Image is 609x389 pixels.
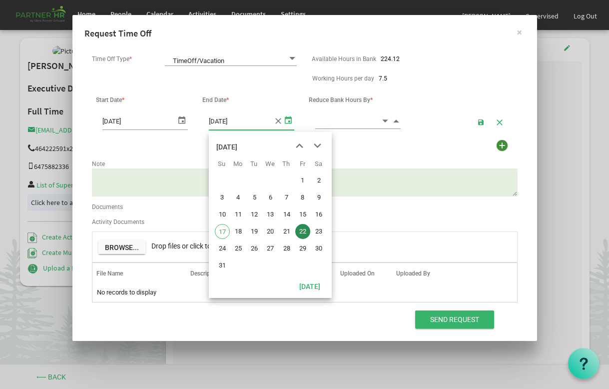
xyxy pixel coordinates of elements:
span: Wednesday, August 13, 2025 [263,207,278,222]
span: Friday, August 15, 2025 [295,207,310,222]
span: Thursday, August 28, 2025 [279,241,294,256]
span: Friday, August 1, 2025 [295,173,310,188]
span: Thursday, August 7, 2025 [279,190,294,205]
th: Mo [230,157,246,172]
span: 7.5 [379,75,387,82]
button: Cancel [492,114,507,128]
span: Uploaded On [340,270,375,277]
span: Reduce Bank Hours By [309,96,373,103]
span: Friday, August 29, 2025 [295,241,310,256]
span: Saturday, August 23, 2025 [311,224,326,239]
span: Tuesday, August 19, 2025 [247,224,262,239]
div: title [216,137,237,157]
span: End Date [202,96,229,103]
th: We [262,157,278,172]
span: Drop files or click to upload (max size: 2MB) [151,242,285,250]
span: Thursday, August 14, 2025 [279,207,294,222]
span: select [282,112,294,127]
input: Send Request [415,310,494,328]
button: Save [474,114,489,128]
span: Monday, August 4, 2025 [231,190,246,205]
label: Available Hours in Bank [312,56,376,62]
span: Wednesday, August 6, 2025 [263,190,278,205]
span: Saturday, August 16, 2025 [311,207,326,222]
span: Saturday, August 2, 2025 [311,173,326,188]
span: Tuesday, August 12, 2025 [247,207,262,222]
span: Wednesday, August 27, 2025 [263,241,278,256]
span: Sunday, August 3, 2025 [215,190,230,205]
th: Fr [294,157,310,172]
span: Tuesday, August 5, 2025 [247,190,262,205]
span: Increment value [392,115,401,126]
span: Decrement value [381,115,390,126]
span: Saturday, August 9, 2025 [311,190,326,205]
button: previous month [291,137,309,155]
span: Sunday, August 17, 2025 [215,224,230,239]
button: Today [293,279,327,293]
span: Wednesday, August 20, 2025 [263,224,278,239]
th: Sa [310,157,326,172]
span: close [273,112,282,129]
span: Friday, August 8, 2025 [295,190,310,205]
span: Monday, August 11, 2025 [231,207,246,222]
button: next month [309,137,327,155]
td: Friday, August 22, 2025 [294,223,310,240]
span: Saturday, August 30, 2025 [311,241,326,256]
th: Tu [246,157,262,172]
span: Monday, August 18, 2025 [231,224,246,239]
span: select [176,112,188,127]
span: Sunday, August 24, 2025 [215,241,230,256]
span: Tuesday, August 26, 2025 [247,241,262,256]
span: Monday, August 25, 2025 [231,241,246,256]
th: Su [214,157,230,172]
span: 224.12 [381,55,400,62]
span: Friday, August 22, 2025 [295,224,310,239]
span: Thursday, August 21, 2025 [279,224,294,239]
td: No records to display [92,283,517,302]
label: Working Hours per day [312,75,374,82]
th: Th [278,157,294,172]
span: Description [190,270,221,277]
div: Add more time to Request [494,137,510,153]
span: Sunday, August 10, 2025 [215,207,230,222]
span: Uploaded By [396,270,430,277]
img: add.png [495,138,510,153]
span: Sunday, August 31, 2025 [215,258,230,273]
